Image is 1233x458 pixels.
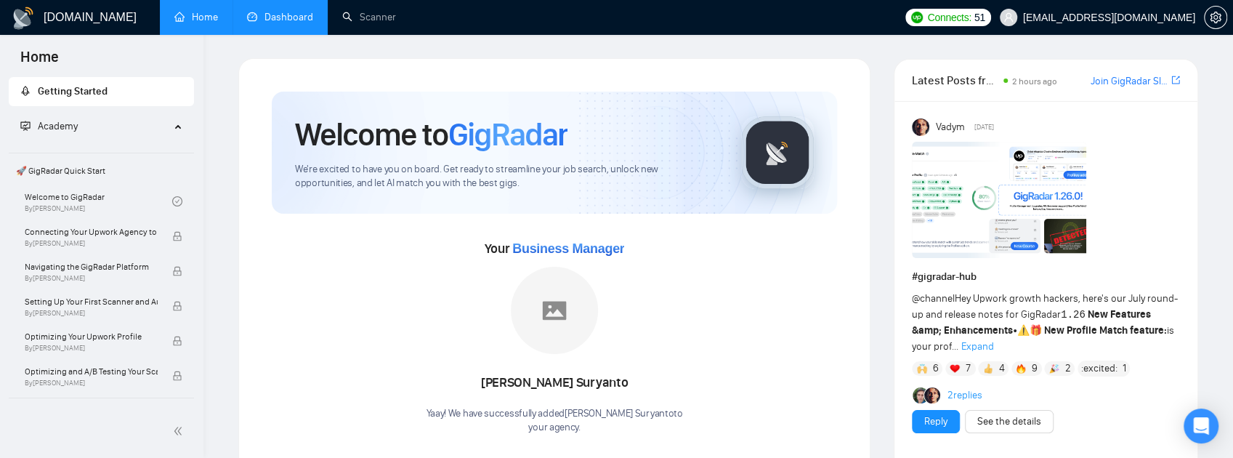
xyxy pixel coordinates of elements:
img: Alex B [913,387,929,403]
span: lock [172,301,182,311]
span: Connects: [927,9,971,25]
span: Optimizing Your Upwork Profile [25,329,158,344]
span: lock [172,336,182,346]
img: logo [12,7,35,30]
img: 🔥 [1016,363,1026,374]
span: By [PERSON_NAME] [25,239,158,248]
li: Getting Started [9,77,194,106]
span: By [PERSON_NAME] [25,309,158,318]
code: 1.26 [1061,309,1086,321]
span: 2 hours ago [1012,76,1057,87]
span: By [PERSON_NAME] [25,274,158,283]
img: Vadym [912,118,929,136]
span: GigRadar [448,115,567,154]
a: export [1171,73,1180,87]
a: Welcome to GigRadarBy[PERSON_NAME] [25,185,172,217]
img: gigradar-logo.png [741,116,814,189]
span: rocket [20,86,31,96]
span: Business Manager [512,241,624,256]
a: Reply [924,414,947,430]
a: setting [1204,12,1227,23]
img: 🙌 [917,363,927,374]
span: 1 [1123,361,1126,376]
img: placeholder.png [511,267,598,354]
span: 👑 Agency Success with GigRadar [10,401,193,430]
span: 9 [1032,361,1038,376]
span: [DATE] [974,121,994,134]
a: searchScanner [342,11,396,23]
button: Reply [912,410,960,433]
span: 4 [998,361,1004,376]
span: Connecting Your Upwork Agency to GigRadar [25,225,158,239]
a: dashboardDashboard [247,11,313,23]
span: By [PERSON_NAME] [25,344,158,353]
span: Your [485,241,625,257]
span: lock [172,266,182,276]
span: Navigating the GigRadar Platform [25,260,158,274]
img: 👍 [983,363,993,374]
strong: New Profile Match feature: [1044,324,1167,337]
span: Vadym [936,119,965,135]
span: Optimizing and A/B Testing Your Scanner for Better Results [25,364,158,379]
button: setting [1204,6,1227,29]
span: lock [172,371,182,381]
span: By [PERSON_NAME] [25,379,158,387]
h1: # gigradar-hub [912,269,1180,285]
img: ❤️ [950,363,960,374]
span: Academy [20,120,78,132]
span: Latest Posts from the GigRadar Community [912,71,999,89]
span: @channel [912,292,955,305]
span: Getting Started [38,85,108,97]
span: 🎁 [1030,324,1042,337]
span: export [1171,74,1180,86]
a: homeHome [174,11,218,23]
span: Home [9,47,70,77]
span: 6 [932,361,938,376]
span: fund-projection-screen [20,121,31,131]
a: See the details [977,414,1041,430]
img: F09AC4U7ATU-image.png [912,142,1086,258]
span: ⚠️ [1017,324,1030,337]
p: your agency . [426,421,682,435]
span: Setting Up Your First Scanner and Auto-Bidder [25,294,158,309]
span: Academy [38,120,78,132]
span: Expand [961,340,994,353]
img: 🎉 [1049,363,1059,374]
span: 51 [974,9,985,25]
h1: Welcome to [295,115,567,154]
img: upwork-logo.png [911,12,923,23]
span: user [1003,12,1014,23]
span: check-circle [172,196,182,206]
span: 2 [1064,361,1070,376]
span: 🚀 GigRadar Quick Start [10,156,193,185]
a: Join GigRadar Slack Community [1091,73,1168,89]
div: Yaay! We have successfully added [PERSON_NAME] Suryanto to [426,407,682,435]
div: [PERSON_NAME] Suryanto [426,371,682,395]
div: Open Intercom Messenger [1184,409,1218,443]
span: We're excited to have you on board. Get ready to streamline your job search, unlock new opportuni... [295,163,718,190]
span: double-left [173,424,187,438]
button: See the details [965,410,1054,433]
span: 7 [966,361,971,376]
span: setting [1205,12,1226,23]
a: 2replies [947,388,982,403]
span: lock [172,231,182,241]
span: :excited: [1081,361,1117,377]
span: Hey Upwork growth hackers, here's our July round-up and release notes for GigRadar • is your prof... [912,292,1178,353]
